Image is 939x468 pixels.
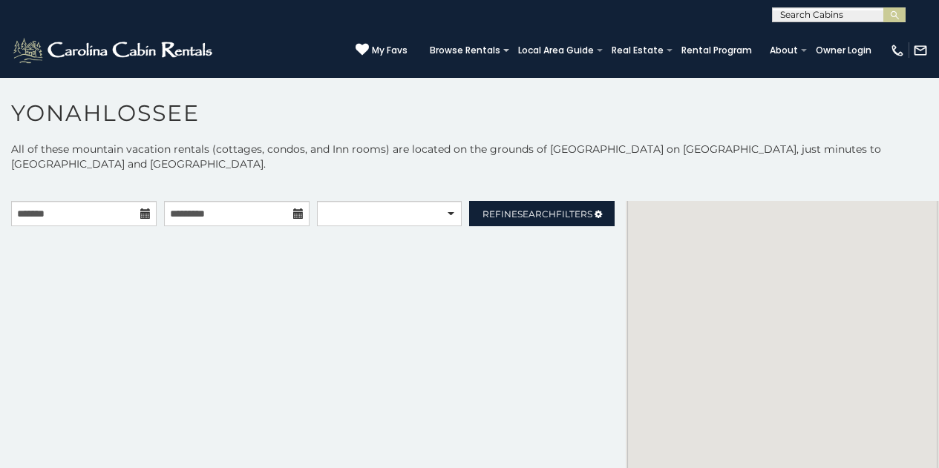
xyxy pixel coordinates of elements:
[517,208,556,220] span: Search
[469,201,615,226] a: RefineSearchFilters
[808,40,879,61] a: Owner Login
[674,40,759,61] a: Rental Program
[604,40,671,61] a: Real Estate
[511,40,601,61] a: Local Area Guide
[482,208,592,220] span: Refine Filters
[762,40,805,61] a: About
[11,36,217,65] img: White-1-2.png
[372,44,408,57] span: My Favs
[356,43,408,58] a: My Favs
[422,40,508,61] a: Browse Rentals
[890,43,905,58] img: phone-regular-white.png
[913,43,928,58] img: mail-regular-white.png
